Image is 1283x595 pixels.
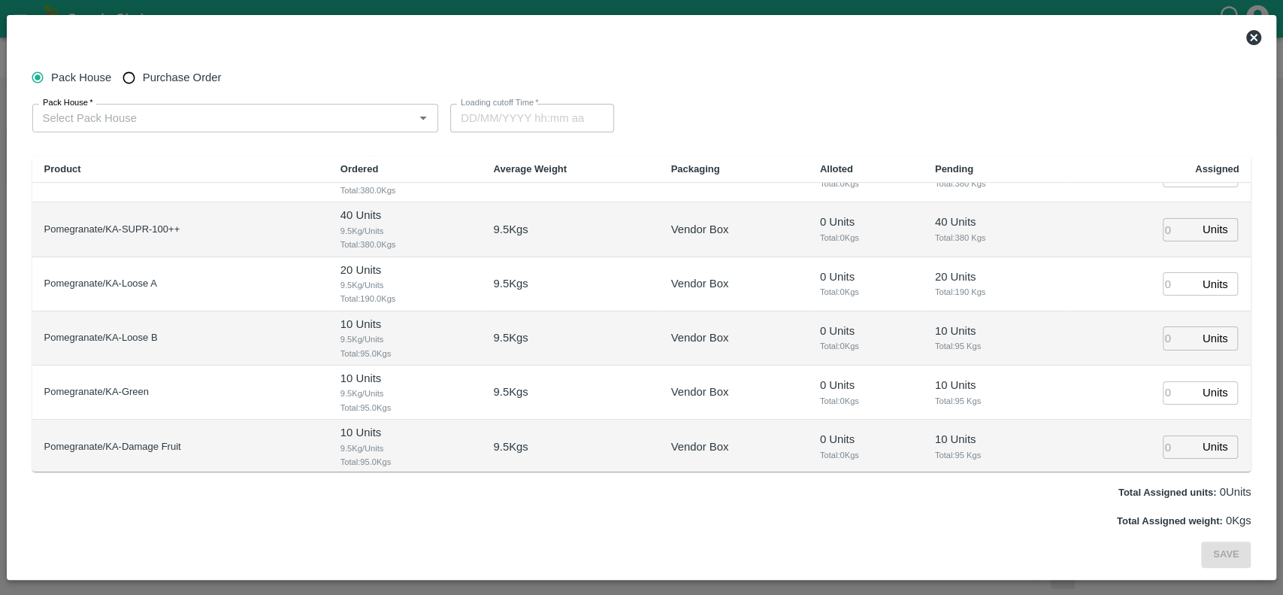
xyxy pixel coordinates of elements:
label: Pack House [43,97,93,109]
b: Product [44,163,81,175]
p: 0 Kgs [1117,512,1251,529]
b: Ordered [340,163,379,175]
span: Total: 190.0 Kgs [340,292,470,305]
span: Total: 380.0 Kgs [340,238,470,251]
td: Pomegranate/KA-Loose A [32,257,328,311]
p: 9.5 Kgs [493,221,528,238]
p: 0 Units [820,323,911,339]
td: Pomegranate/KA-Damage Fruit [32,420,328,474]
p: Vendor Box [671,221,729,238]
p: Vendor Box [671,329,729,346]
b: Packaging [671,163,720,175]
p: 10 Units [340,424,470,441]
label: Total Assigned units: [1118,487,1217,498]
span: Total: 0 Kgs [820,394,911,408]
span: 9.5 Kg/Units [340,387,470,400]
p: 9.5 Kgs [493,384,528,400]
p: 9.5 Kgs [493,275,528,292]
span: 9.5 Kg/Units [340,442,470,455]
b: Assigned [1195,163,1239,175]
p: 40 Units [935,214,1055,230]
b: Pending [935,163,973,175]
p: 20 Units [935,269,1055,285]
label: Loading cutoff Time [461,97,539,109]
span: Total: 95 Kgs [935,394,1055,408]
b: Average Weight [493,163,567,175]
p: Vendor Box [671,275,729,292]
span: Pack House [51,69,111,86]
p: 0 Units [820,377,911,393]
p: Units [1203,330,1228,347]
p: 10 Units [935,431,1055,448]
span: Total: 380 Kgs [935,177,1055,190]
p: Units [1203,384,1228,401]
input: 0 [1163,381,1196,405]
button: Open [413,108,433,128]
input: 0 [1163,436,1196,459]
p: 9.5 Kgs [493,439,528,455]
p: Units [1203,439,1228,455]
td: Pomegranate/KA-Green [32,366,328,420]
p: 20 Units [340,262,470,278]
span: Total: 380 Kgs [935,231,1055,244]
span: Total: 95.0 Kgs [340,455,470,469]
b: Alloted [820,163,853,175]
input: 0 [1163,218,1196,241]
span: Total: 95.0 Kgs [340,347,470,360]
p: 10 Units [935,377,1055,393]
p: 0 Units [820,214,911,230]
span: Total: 380.0 Kgs [340,184,470,197]
td: Pomegranate/KA-Loose B [32,311,328,366]
span: Total: 0 Kgs [820,177,911,190]
span: 9.5 Kg/Units [340,224,470,238]
span: Total: 95.0 Kgs [340,401,470,414]
span: Total: 0 Kgs [820,231,911,244]
p: 0 Units [1118,484,1251,500]
label: Total Assigned weight: [1117,515,1223,527]
input: 0 [1163,326,1196,350]
input: Choose date [450,104,604,132]
span: Total: 95 Kgs [935,448,1055,462]
p: Vendor Box [671,439,729,455]
span: Total: 0 Kgs [820,285,911,299]
p: 40 Units [340,207,470,223]
input: Select Pack House [37,108,410,128]
span: 9.5 Kg/Units [340,278,470,292]
p: Units [1203,276,1228,293]
span: Total: 190 Kgs [935,285,1055,299]
p: Vendor Box [671,384,729,400]
span: Total: 0 Kgs [820,448,911,462]
p: 10 Units [340,316,470,332]
td: Pomegranate/KA-SUPR-100++ [32,202,328,257]
span: Total: 0 Kgs [820,339,911,353]
p: 10 Units [340,370,470,387]
p: 10 Units [935,323,1055,339]
p: Units [1203,221,1228,238]
span: Purchase Order [143,69,222,86]
span: Total: 95 Kgs [935,339,1055,353]
p: 0 Units [820,431,911,448]
p: 0 Units [820,269,911,285]
input: 0 [1163,272,1196,296]
p: 9.5 Kgs [493,329,528,346]
span: 9.5 Kg/Units [340,332,470,346]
